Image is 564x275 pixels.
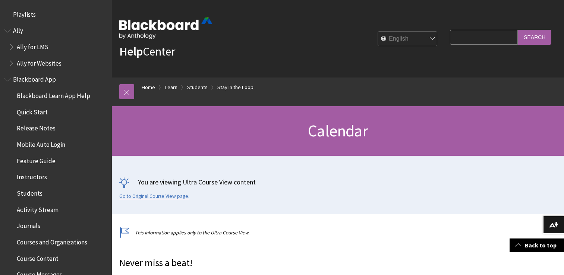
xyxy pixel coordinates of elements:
span: Playlists [13,8,36,18]
span: Courses and Organizations [17,236,87,246]
span: Blackboard Learn App Help [17,89,90,99]
p: You are viewing Ultra Course View content [119,177,557,187]
strong: Help [119,44,143,59]
img: Blackboard by Anthology [119,18,212,39]
span: Activity Stream [17,203,59,214]
span: Release Notes [17,122,56,132]
select: Site Language Selector [378,32,438,47]
span: Feature Guide [17,155,56,165]
span: Blackboard App [13,73,56,83]
span: Ally for LMS [17,41,48,51]
span: Mobile Auto Login [17,138,65,148]
span: Students [17,187,42,197]
a: HelpCenter [119,44,175,59]
nav: Book outline for Anthology Ally Help [4,25,107,70]
nav: Book outline for Playlists [4,8,107,21]
p: This information applies only to the Ultra Course View. [119,229,446,236]
span: Instructors [17,171,47,181]
span: Course Content [17,252,59,262]
span: Quick Start [17,106,48,116]
p: Never miss a beat! [119,256,446,270]
a: Back to top [510,238,564,252]
a: Go to Original Course View page. [119,193,189,200]
a: Learn [165,83,177,92]
span: Ally [13,25,23,35]
a: Students [187,83,208,92]
a: Stay in the Loop [217,83,253,92]
span: Calendar [308,120,368,141]
a: Home [142,83,155,92]
input: Search [518,30,551,44]
span: Ally for Websites [17,57,62,67]
span: Journals [17,220,40,230]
